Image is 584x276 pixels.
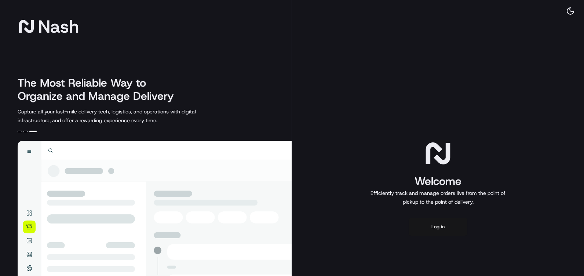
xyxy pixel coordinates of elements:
[18,107,229,125] p: Capture all your last-mile delivery tech, logistics, and operations with digital infrastructure, ...
[409,218,467,236] button: Log in
[368,174,508,189] h1: Welcome
[368,189,508,206] p: Efficiently track and manage orders live from the point of pickup to the point of delivery.
[18,76,182,103] h2: The Most Reliable Way to Organize and Manage Delivery
[38,19,79,34] span: Nash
